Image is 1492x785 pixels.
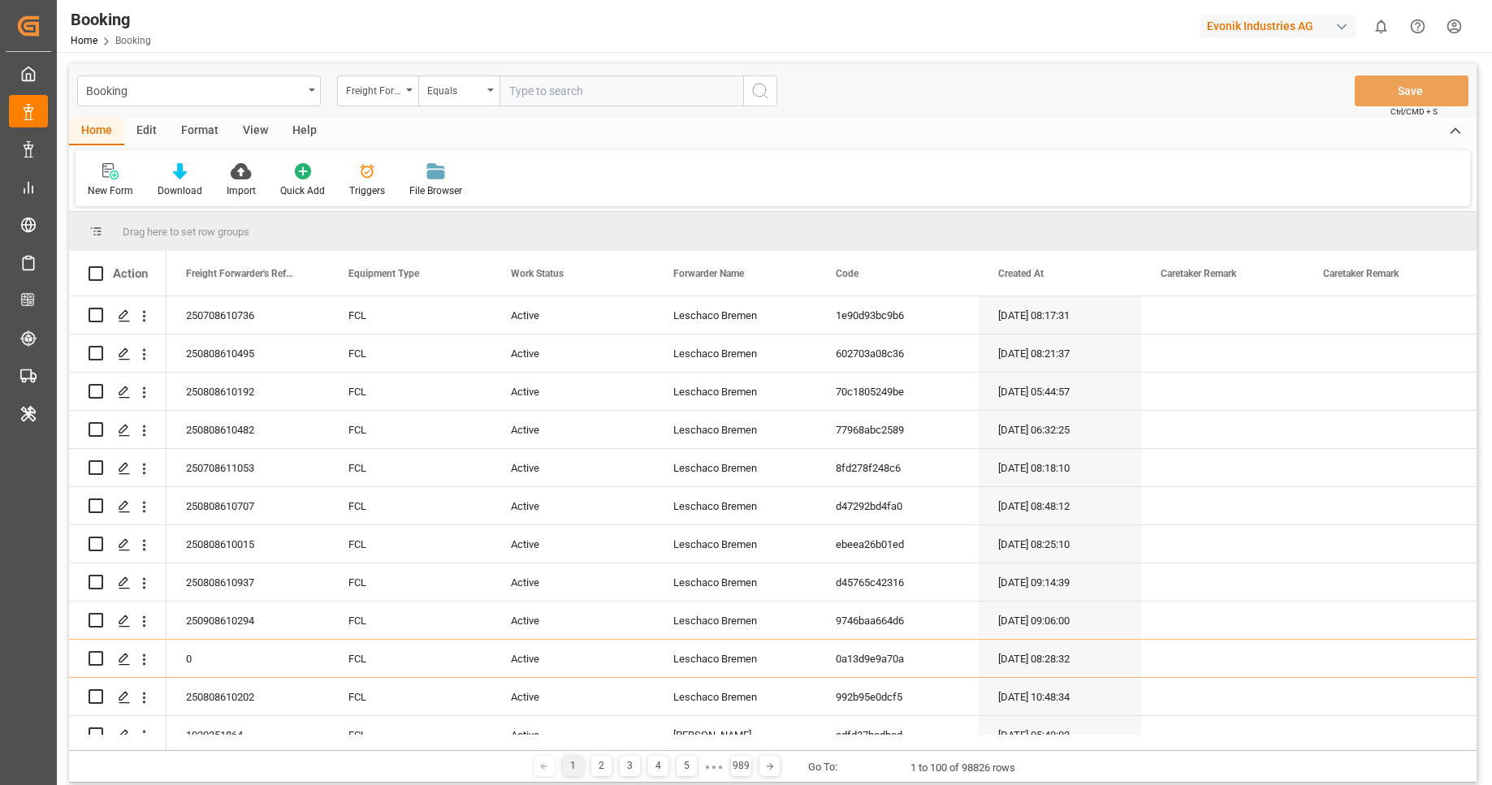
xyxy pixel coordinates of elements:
[816,563,979,601] div: d45765c42316
[654,334,816,372] div: Leschaco Bremen
[329,602,491,639] div: FCL
[86,80,303,100] div: Booking
[1390,106,1438,118] span: Ctrl/CMD + S
[979,296,1141,334] div: [DATE] 08:17:31
[69,487,166,525] div: Press SPACE to select this row.
[979,411,1141,448] div: [DATE] 06:32:25
[654,373,816,410] div: Leschaco Bremen
[491,602,654,639] div: Active
[816,487,979,524] div: d47292bd4fa0
[816,525,979,563] div: ebeea26b01ed
[1200,15,1356,38] div: Evonik Industries AG
[69,640,166,678] div: Press SPACE to select this row.
[71,7,151,32] div: Booking
[491,487,654,524] div: Active
[69,563,166,602] div: Press SPACE to select this row.
[329,411,491,448] div: FCL
[166,449,329,486] div: 250708611053
[1355,75,1468,106] button: Save
[329,334,491,372] div: FCL
[654,563,816,601] div: Leschaco Bremen
[1200,11,1363,41] button: Evonik Industries AG
[491,563,654,601] div: Active
[491,373,654,410] div: Active
[979,373,1141,410] div: [DATE] 05:44:57
[979,487,1141,524] div: [DATE] 08:48:12
[816,640,979,677] div: 0a13d9e9a70a
[491,678,654,715] div: Active
[808,759,837,775] div: Go To:
[166,678,329,715] div: 250808610202
[88,183,133,198] div: New Form
[979,563,1141,601] div: [DATE] 09:14:39
[329,373,491,410] div: FCL
[654,296,816,334] div: Leschaco Bremen
[1323,268,1399,279] span: Caretaker Remark
[123,226,249,238] span: Drag here to set row groups
[69,525,166,563] div: Press SPACE to select this row.
[329,716,491,753] div: FCL
[166,334,329,372] div: 250808610495
[816,373,979,410] div: 70c1805249be
[427,80,482,98] div: Equals
[166,602,329,639] div: 250908610294
[329,563,491,601] div: FCL
[979,334,1141,372] div: [DATE] 08:21:37
[673,268,744,279] span: Forwarder Name
[280,183,325,198] div: Quick Add
[816,296,979,334] div: 1e90d93bc9b6
[329,525,491,563] div: FCL
[329,640,491,677] div: FCL
[979,602,1141,639] div: [DATE] 09:06:00
[69,716,166,754] div: Press SPACE to select this row.
[491,716,654,753] div: Active
[418,75,499,106] button: open menu
[337,75,418,106] button: open menu
[231,118,280,145] div: View
[979,449,1141,486] div: [DATE] 08:18:10
[654,716,816,753] div: [PERSON_NAME]
[491,411,654,448] div: Active
[329,449,491,486] div: FCL
[113,266,148,281] div: Action
[998,268,1044,279] span: Created At
[491,449,654,486] div: Active
[743,75,777,106] button: search button
[620,756,640,776] div: 3
[124,118,169,145] div: Edit
[169,118,231,145] div: Format
[166,373,329,410] div: 250808610192
[346,80,401,98] div: Freight Forwarder's Reference No.
[654,449,816,486] div: Leschaco Bremen
[816,334,979,372] div: 602703a08c36
[705,761,723,773] div: ● ● ●
[979,640,1141,677] div: [DATE] 08:28:32
[329,487,491,524] div: FCL
[348,268,419,279] span: Equipment Type
[329,296,491,334] div: FCL
[69,373,166,411] div: Press SPACE to select this row.
[349,183,385,198] div: Triggers
[166,640,329,677] div: 0
[591,756,612,776] div: 2
[654,602,816,639] div: Leschaco Bremen
[836,268,858,279] span: Code
[227,183,256,198] div: Import
[677,756,697,776] div: 5
[816,716,979,753] div: edfd37bcdbcd
[1399,8,1436,45] button: Help Center
[166,411,329,448] div: 250808610482
[511,268,564,279] span: Work Status
[816,678,979,715] div: 992b95e0dcf5
[69,334,166,373] div: Press SPACE to select this row.
[491,525,654,563] div: Active
[979,525,1141,563] div: [DATE] 08:25:10
[166,487,329,524] div: 250808610707
[69,602,166,640] div: Press SPACE to select this row.
[1161,268,1236,279] span: Caretaker Remark
[71,35,97,46] a: Home
[491,640,654,677] div: Active
[69,118,124,145] div: Home
[491,296,654,334] div: Active
[979,678,1141,715] div: [DATE] 10:48:34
